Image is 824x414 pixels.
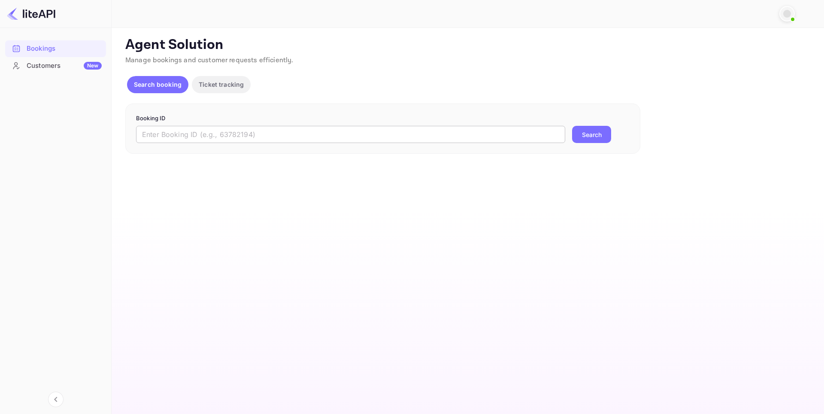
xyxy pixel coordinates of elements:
button: Collapse navigation [48,392,64,407]
img: LiteAPI logo [7,7,55,21]
div: Bookings [27,44,102,54]
div: Customers [27,61,102,71]
div: New [84,62,102,70]
a: CustomersNew [5,58,106,73]
input: Enter Booking ID (e.g., 63782194) [136,126,565,143]
span: Manage bookings and customer requests efficiently. [125,56,294,65]
div: CustomersNew [5,58,106,74]
p: Ticket tracking [199,80,244,89]
button: Search [572,126,611,143]
div: Bookings [5,40,106,57]
a: Bookings [5,40,106,56]
p: Agent Solution [125,37,809,54]
p: Booking ID [136,114,630,123]
p: Search booking [134,80,182,89]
